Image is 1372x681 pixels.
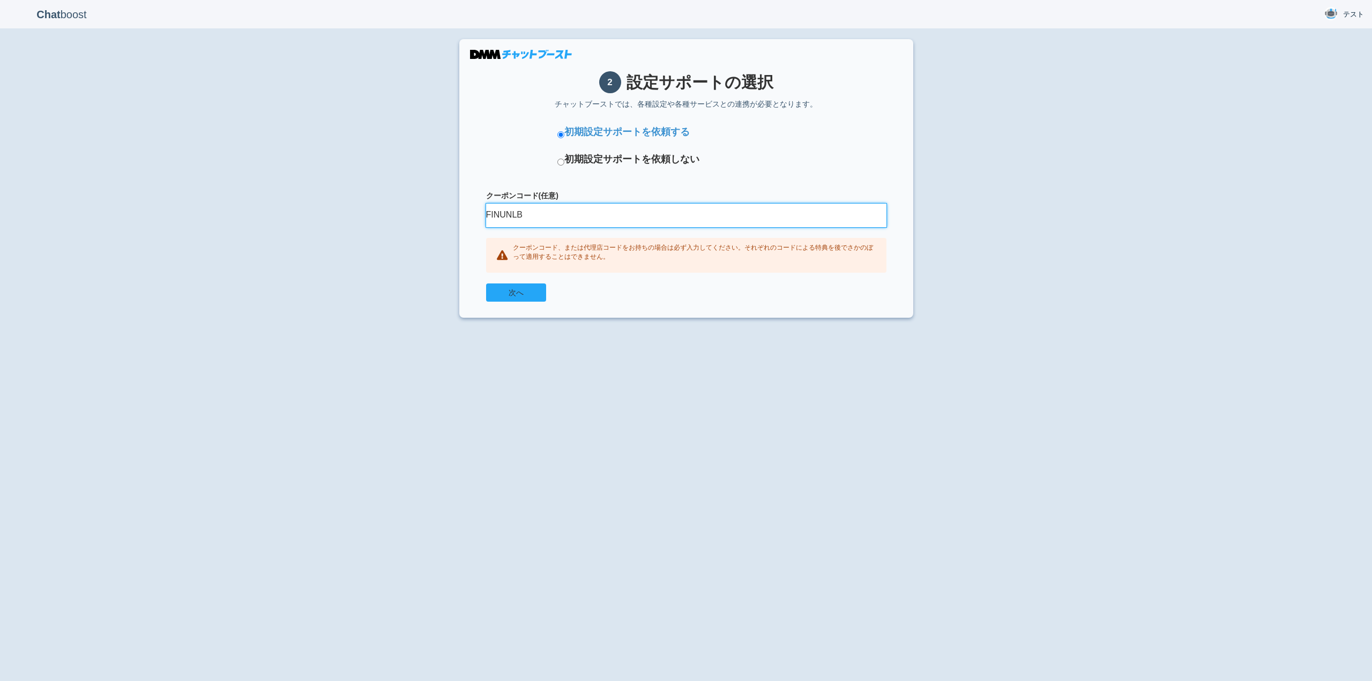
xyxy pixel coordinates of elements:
span: テスト [1343,9,1364,20]
label: 初期設定サポートを依頼する [564,125,690,139]
label: 初期設定サポートを依頼しない [564,153,699,167]
span: 2 [599,71,621,93]
p: boost [8,1,115,28]
p: チャットブーストでは、各種設定や各種サービスとの連携が必要となります。 [486,99,886,109]
p: クーポンコード、または代理店コードをお持ちの場合は必ず入力してください。それぞれのコードによる特典を後でさかのぼって適用することはできません。 [513,243,876,261]
img: User Image [1324,7,1338,20]
button: 次へ [486,283,546,302]
b: Chat [36,9,60,20]
label: クーポンコード(任意) [486,190,886,201]
img: DMMチャットブースト [470,50,572,59]
input: クーポンコード [486,204,886,227]
h1: 設定サポートの選択 [486,71,886,93]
